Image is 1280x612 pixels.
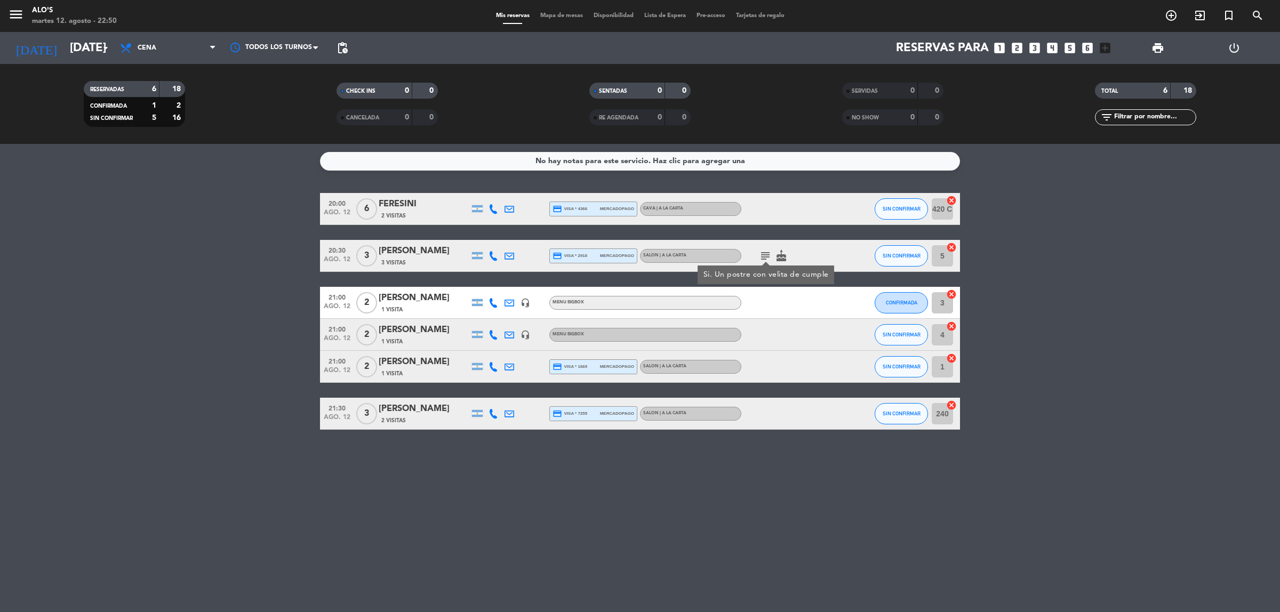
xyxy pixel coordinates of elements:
[177,102,183,109] strong: 2
[429,87,436,94] strong: 0
[324,335,350,347] span: ago. 12
[1183,87,1194,94] strong: 18
[935,87,941,94] strong: 0
[324,256,350,268] span: ago. 12
[336,42,349,54] span: pending_actions
[356,292,377,313] span: 2
[356,356,377,377] span: 2
[32,5,117,16] div: Alo's
[379,402,469,416] div: [PERSON_NAME]
[521,330,530,340] i: headset_mic
[886,300,917,305] span: CONFIRMADA
[643,253,686,257] span: SALON | A LA CARTA
[324,209,350,221] span: ago. 12
[600,410,634,417] span: mercadopago
[731,13,790,19] span: Tarjetas de regalo
[1063,41,1077,55] i: looks_5
[553,251,562,261] i: credit_card
[535,155,745,167] div: No hay notas para este servicio. Haz clic para agregar una
[875,356,928,377] button: SIN CONFIRMAR
[379,244,469,258] div: [PERSON_NAME]
[643,364,686,368] span: SALON | A LA CARTA
[172,114,183,122] strong: 16
[883,332,921,337] span: SIN CONFIRMAR
[946,242,957,253] i: cancel
[775,249,788,262] i: cake
[138,44,156,52] span: Cena
[324,197,350,209] span: 20:00
[600,363,634,370] span: mercadopago
[99,42,112,54] i: arrow_drop_down
[32,16,117,27] div: martes 12. agosto - 22:50
[1228,42,1241,54] i: power_settings_new
[910,87,915,94] strong: 0
[381,212,406,220] span: 2 Visitas
[588,13,639,19] span: Disponibilidad
[356,324,377,345] span: 2
[381,416,406,425] span: 2 Visitas
[1081,41,1094,55] i: looks_6
[1010,41,1024,55] i: looks_two
[852,88,878,94] span: SERVIDAS
[172,85,183,93] strong: 18
[8,36,65,60] i: [DATE]
[324,244,350,256] span: 20:30
[8,6,24,22] i: menu
[1165,9,1178,22] i: add_circle_outline
[379,355,469,369] div: [PERSON_NAME]
[1151,42,1164,54] span: print
[1222,9,1235,22] i: turned_in_not
[946,321,957,332] i: cancel
[883,364,921,369] span: SIN CONFIRMAR
[553,204,562,214] i: credit_card
[639,13,691,19] span: Lista de Espera
[852,115,879,120] span: NO SHOW
[935,114,941,121] strong: 0
[691,13,731,19] span: Pre-acceso
[875,292,928,313] button: CONFIRMADA
[535,13,588,19] span: Mapa de mesas
[658,87,662,94] strong: 0
[324,291,350,303] span: 21:00
[946,400,957,410] i: cancel
[600,252,634,259] span: mercadopago
[324,401,350,414] span: 21:30
[405,87,409,94] strong: 0
[553,332,584,336] span: MENU BIGBOX
[875,403,928,424] button: SIN CONFIRMAR
[521,298,530,308] i: headset_mic
[600,205,634,212] span: mercadopago
[379,291,469,305] div: [PERSON_NAME]
[429,114,436,121] strong: 0
[8,6,24,26] button: menu
[1100,111,1113,124] i: filter_list
[875,245,928,267] button: SIN CONFIRMAR
[946,195,957,206] i: cancel
[682,87,689,94] strong: 0
[1045,41,1059,55] i: looks_4
[1194,9,1206,22] i: exit_to_app
[883,410,921,416] span: SIN CONFIRMAR
[875,324,928,345] button: SIN CONFIRMAR
[599,115,638,120] span: RE AGENDADA
[90,103,127,109] span: CONFIRMADA
[553,251,587,261] span: visa * 2918
[946,353,957,364] i: cancel
[346,88,375,94] span: CHECK INS
[896,42,989,55] span: Reservas para
[405,114,409,121] strong: 0
[90,87,124,92] span: RESERVADAS
[1101,88,1118,94] span: TOTAL
[553,362,562,372] i: credit_card
[703,269,829,280] div: Si. Un postre con velita de cumple
[379,323,469,337] div: [PERSON_NAME]
[90,116,133,121] span: SIN CONFIRMAR
[324,414,350,426] span: ago. 12
[324,323,350,335] span: 21:00
[682,114,689,121] strong: 0
[381,305,403,314] span: 1 Visita
[643,206,683,211] span: CAVA | A LA CARTA
[883,206,921,212] span: SIN CONFIRMAR
[356,403,377,424] span: 3
[553,409,587,418] span: visa * 7255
